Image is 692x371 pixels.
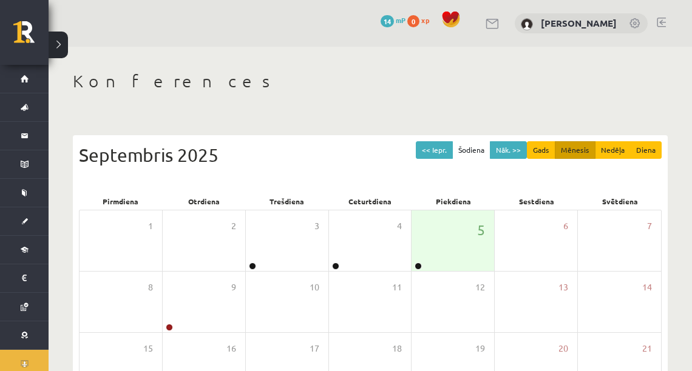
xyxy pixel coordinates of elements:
button: Diena [630,141,662,159]
span: 14 [381,15,394,27]
span: 5 [477,219,485,240]
button: Nedēļa [595,141,631,159]
div: Sestdiena [495,193,578,210]
span: 8 [148,281,153,294]
span: 20 [558,342,568,355]
button: Gads [527,141,555,159]
div: Svētdiena [578,193,662,210]
div: Otrdiena [162,193,245,210]
a: 0 xp [407,15,435,25]
span: 14 [642,281,652,294]
span: 6 [563,219,568,233]
span: 12 [475,281,485,294]
span: 15 [143,342,153,355]
span: 18 [392,342,402,355]
span: 10 [310,281,319,294]
img: Loreta Veigule [521,18,533,30]
a: Rīgas 1. Tālmācības vidusskola [13,21,49,52]
a: [PERSON_NAME] [541,17,617,29]
span: 21 [642,342,652,355]
span: 0 [407,15,419,27]
button: Nāk. >> [490,141,527,159]
div: Ceturtdiena [328,193,412,210]
button: << Iepr. [416,141,453,159]
span: 13 [558,281,568,294]
span: 2 [231,219,236,233]
button: Mēnesis [555,141,595,159]
span: 19 [475,342,485,355]
span: 9 [231,281,236,294]
span: 16 [226,342,236,355]
span: mP [396,15,405,25]
span: xp [421,15,429,25]
div: Septembris 2025 [79,141,662,169]
span: 7 [647,219,652,233]
div: Piekdiena [412,193,495,210]
span: 1 [148,219,153,233]
h1: Konferences [73,71,668,92]
span: 11 [392,281,402,294]
button: Šodiena [452,141,490,159]
span: 3 [314,219,319,233]
div: Pirmdiena [79,193,162,210]
span: 4 [397,219,402,233]
div: Trešdiena [245,193,328,210]
span: 17 [310,342,319,355]
a: 14 mP [381,15,405,25]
